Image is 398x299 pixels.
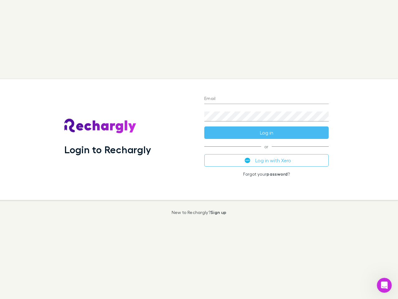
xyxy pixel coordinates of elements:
button: Log in [204,126,329,139]
img: Xero's logo [245,158,250,163]
p: New to Rechargly? [172,210,227,215]
span: or [204,146,329,147]
iframe: Intercom live chat [377,278,392,293]
img: Rechargly's Logo [64,119,137,134]
h1: Login to Rechargly [64,144,151,155]
a: Sign up [211,210,226,215]
button: Log in with Xero [204,154,329,167]
p: Forgot your ? [204,172,329,177]
a: password [266,171,288,177]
